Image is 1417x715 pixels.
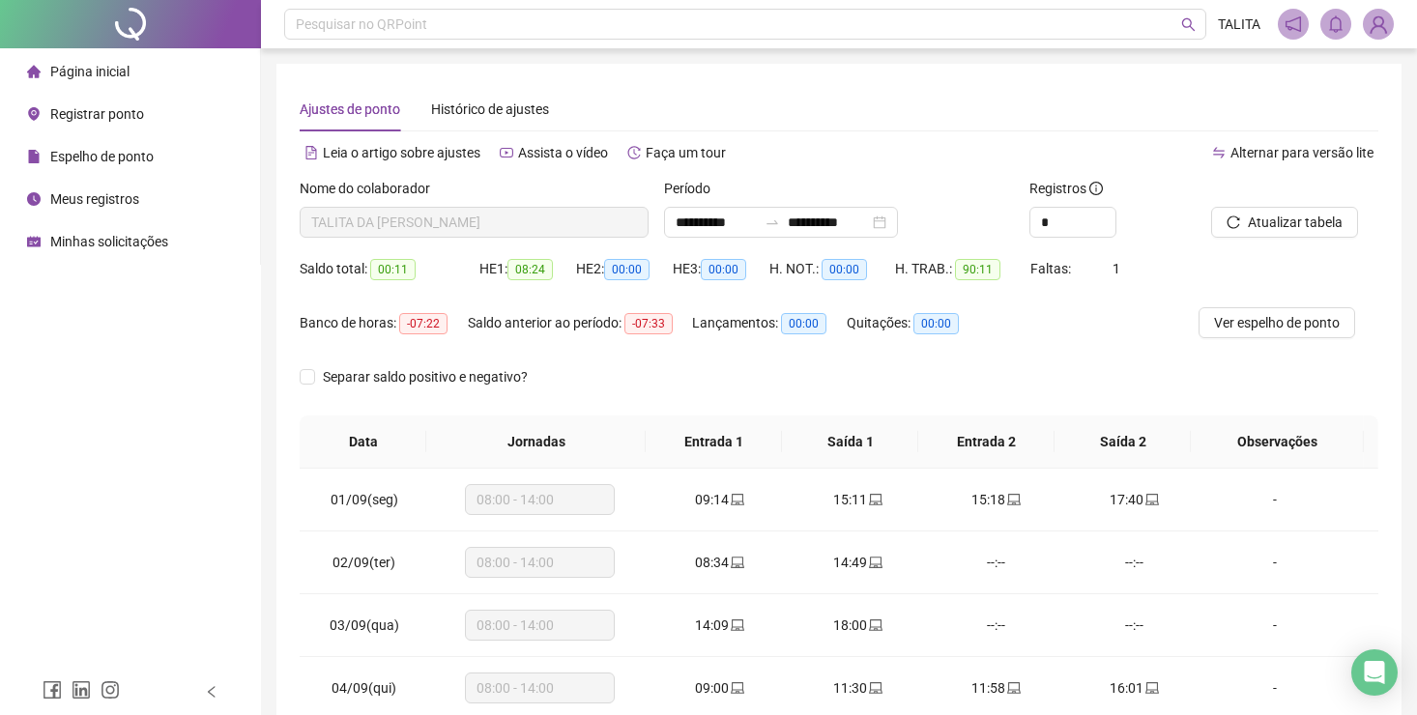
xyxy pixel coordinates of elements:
[330,617,399,633] span: 03/09(qua)
[1143,493,1159,506] span: laptop
[1081,615,1188,636] div: --:--
[692,312,847,334] div: Lançamentos:
[1218,615,1332,636] div: -
[331,492,398,507] span: 01/09(seg)
[27,65,41,78] span: home
[311,208,637,237] span: TALITA DA PAIXÃO SANTOS NASCIMENTO
[300,101,400,117] span: Ajustes de ponto
[804,677,911,699] div: 11:30
[769,258,895,280] div: H. NOT.:
[1005,681,1021,695] span: laptop
[664,178,723,199] label: Período
[27,192,41,206] span: clock-circle
[604,259,650,280] span: 00:00
[300,178,443,199] label: Nome do colaborador
[1143,681,1159,695] span: laptop
[399,313,448,334] span: -07:22
[1211,207,1358,238] button: Atualizar tabela
[477,548,603,577] span: 08:00 - 14:00
[918,415,1055,469] th: Entrada 2
[847,312,982,334] div: Quitações:
[205,685,218,699] span: left
[1081,677,1188,699] div: 16:01
[804,489,911,510] div: 15:11
[576,258,673,280] div: HE 2:
[1218,489,1332,510] div: -
[1005,493,1021,506] span: laptop
[50,64,130,79] span: Página inicial
[50,234,168,249] span: Minhas solicitações
[1199,307,1355,338] button: Ver espelho de ponto
[666,489,773,510] div: 09:14
[666,615,773,636] div: 14:09
[729,618,744,632] span: laptop
[1218,552,1332,573] div: -
[315,366,535,387] span: Separar saldo positivo e negativo?
[72,680,91,700] span: linkedin
[701,259,746,280] span: 00:00
[942,489,1050,510] div: 15:18
[50,106,144,122] span: Registrar ponto
[627,146,641,159] span: history
[1214,312,1340,333] span: Ver espelho de ponto
[1191,415,1364,469] th: Observações
[782,415,918,469] th: Saída 1
[300,312,468,334] div: Banco de horas:
[323,145,480,160] span: Leia o artigo sobre ajustes
[822,259,867,280] span: 00:00
[942,615,1050,636] div: --:--
[646,145,726,160] span: Faça um tour
[1081,489,1188,510] div: 17:40
[500,146,513,159] span: youtube
[332,680,396,696] span: 04/09(qui)
[729,556,744,569] span: laptop
[304,146,318,159] span: file-text
[300,258,479,280] div: Saldo total:
[1364,10,1393,39] img: 94620
[1113,261,1120,276] span: 1
[43,680,62,700] span: facebook
[477,611,603,640] span: 08:00 - 14:00
[895,258,1030,280] div: H. TRAB.:
[507,259,553,280] span: 08:24
[1327,15,1345,33] span: bell
[646,415,782,469] th: Entrada 1
[1218,14,1260,35] span: TALITA
[333,555,395,570] span: 02/09(ter)
[1029,178,1103,199] span: Registros
[27,235,41,248] span: schedule
[1218,677,1332,699] div: -
[426,415,646,469] th: Jornadas
[479,258,576,280] div: HE 1:
[1055,415,1191,469] th: Saída 2
[370,259,416,280] span: 00:11
[673,258,769,280] div: HE 3:
[518,145,608,160] span: Assista o vídeo
[1227,215,1240,229] span: reload
[867,681,882,695] span: laptop
[1206,431,1348,452] span: Observações
[431,101,549,117] span: Histórico de ajustes
[477,673,603,702] span: 08:00 - 14:00
[101,680,120,700] span: instagram
[27,150,41,163] span: file
[468,312,692,334] div: Saldo anterior ao período:
[27,107,41,121] span: environment
[1351,649,1398,696] div: Open Intercom Messenger
[942,552,1050,573] div: --:--
[867,556,882,569] span: laptop
[1081,552,1188,573] div: --:--
[666,552,773,573] div: 08:34
[1248,212,1343,233] span: Atualizar tabela
[1230,145,1374,160] span: Alternar para versão lite
[729,681,744,695] span: laptop
[913,313,959,334] span: 00:00
[624,313,673,334] span: -07:33
[1285,15,1302,33] span: notification
[765,214,780,230] span: to
[1089,182,1103,195] span: info-circle
[955,259,1000,280] span: 90:11
[765,214,780,230] span: swap-right
[867,493,882,506] span: laptop
[477,485,603,514] span: 08:00 - 14:00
